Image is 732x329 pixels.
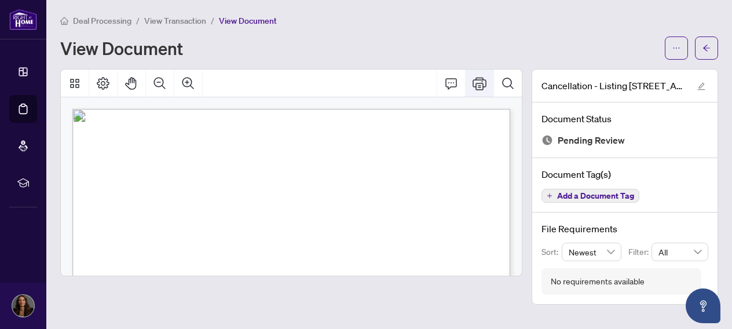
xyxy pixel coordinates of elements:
span: View Document [219,16,277,26]
img: logo [9,9,37,30]
button: Open asap [686,288,720,323]
span: Newest [569,243,615,261]
div: No requirements available [551,275,645,288]
span: ellipsis [672,44,680,52]
span: Cancellation - Listing [STREET_ADDRESS][PERSON_NAME]pdf [541,79,686,93]
span: arrow-left [702,44,711,52]
img: Profile Icon [12,295,34,317]
h1: View Document [60,39,183,57]
h4: File Requirements [541,222,708,236]
span: plus [547,193,552,199]
span: Pending Review [558,133,625,148]
button: Add a Document Tag [541,189,639,203]
span: View Transaction [144,16,206,26]
span: edit [697,82,705,90]
span: Add a Document Tag [557,192,634,200]
img: Document Status [541,134,553,146]
h4: Document Tag(s) [541,167,708,181]
span: Deal Processing [73,16,131,26]
h4: Document Status [541,112,708,126]
span: home [60,17,68,25]
li: / [136,14,140,27]
li: / [211,14,214,27]
span: All [658,243,701,261]
p: Sort: [541,246,562,258]
p: Filter: [628,246,652,258]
